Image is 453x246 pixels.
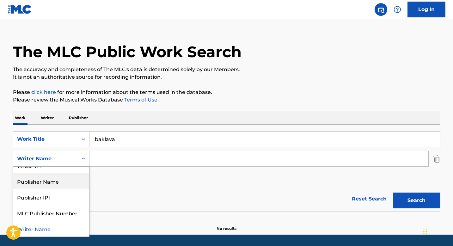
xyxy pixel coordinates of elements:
div: MLC Publisher Number [13,205,89,221]
a: Public Search [375,3,387,16]
a: Terms of Use [123,97,157,103]
p: It is not an authoritative source for recording information. [13,73,440,81]
a: click here [31,89,56,95]
p: Please for more information about the terms used in the database. [13,89,440,96]
img: MLC Logo [8,5,32,14]
div: Help [391,3,404,16]
img: help [394,6,401,13]
div: Writer Name [17,155,74,163]
img: Delete Criterion [433,151,440,167]
div: Publisher Name [13,173,89,189]
iframe: Chat Widget [421,216,453,246]
div: Writer Name [13,221,89,237]
div: Drag [423,222,427,241]
a: Log In [407,2,445,17]
p: The accuracy and completeness of The MLC's data is determined solely by our Members. [13,66,440,73]
img: search [377,6,385,13]
p: No results [217,218,236,231]
div: Publisher IPI [13,189,89,205]
p: Writer [39,111,56,125]
button: Search [393,193,440,208]
div: Work Title [17,135,74,143]
p: Please review the Musical Works Database [13,96,440,104]
p: Publisher [67,111,90,125]
a: Reset Search [349,192,390,206]
h1: The MLC Public Work Search [13,42,242,61]
p: Work [13,111,28,125]
form: Search Form [13,131,440,212]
